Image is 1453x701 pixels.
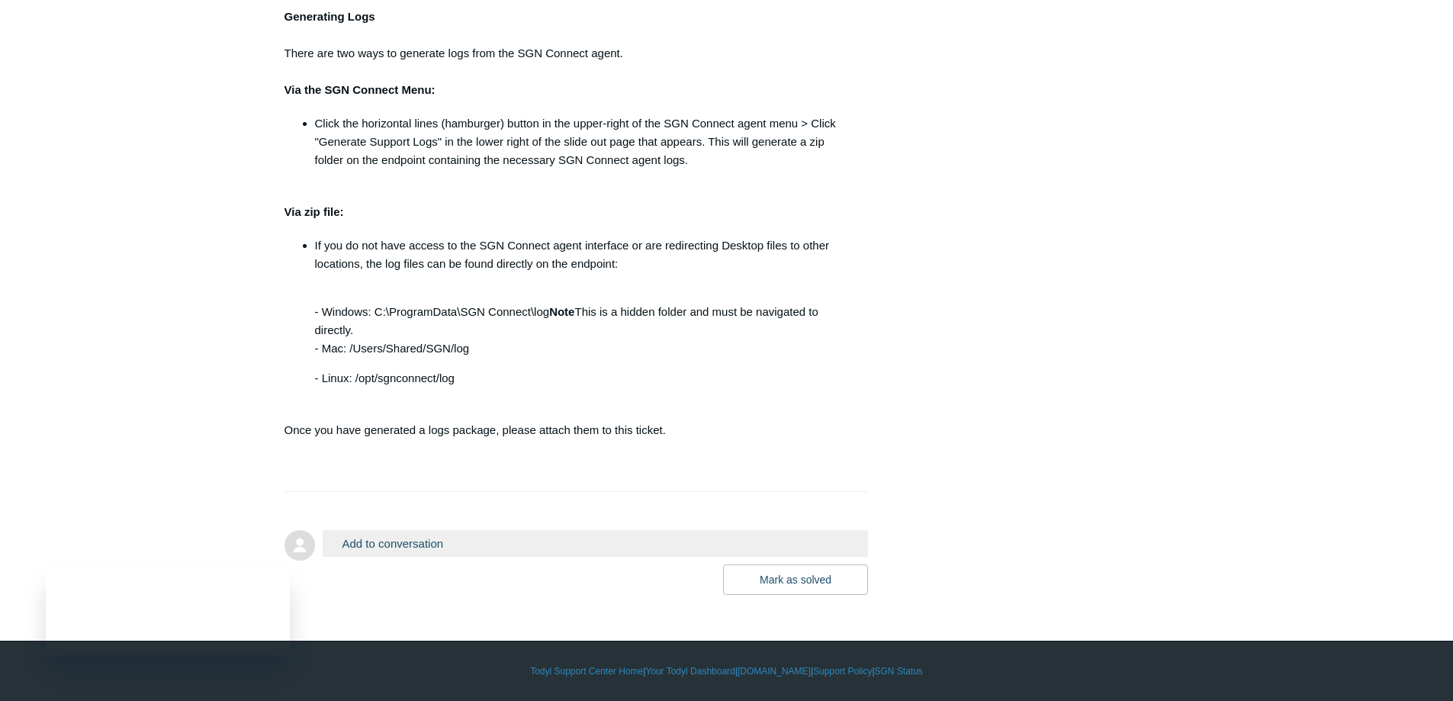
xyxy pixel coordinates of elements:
strong: Note [549,305,574,318]
a: Support Policy [813,664,872,678]
button: Mark as solved [723,564,868,595]
li: Click the horizontal lines (hamburger) button in the upper-right of the SGN Connect agent menu > ... [315,114,853,169]
p: - Windows: C:\ProgramData\SGN Connect\log This is a hidden folder and must be navigated to direct... [315,285,853,358]
a: SGN Status [875,664,923,678]
p: If you do not have access to the SGN Connect agent interface or are redirecting Desktop files to ... [315,236,853,273]
iframe: Todyl Status [46,568,290,655]
button: Add to conversation [323,530,869,557]
strong: Via zip file: [284,205,344,218]
strong: Via the SGN Connect Menu: [284,83,436,96]
a: Todyl Support Center Home [530,664,643,678]
a: [DOMAIN_NAME] [738,664,811,678]
a: Your Todyl Dashboard [645,664,735,678]
strong: Generating Logs [284,10,375,23]
p: - Linux: /opt/sgnconnect/log [315,369,853,387]
div: | | | | [284,664,1169,678]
